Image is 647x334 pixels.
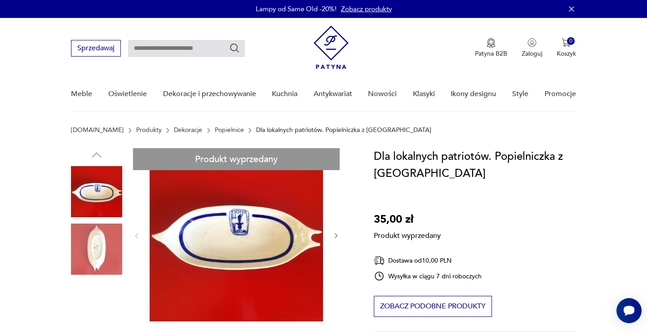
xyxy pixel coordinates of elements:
[475,49,507,58] p: Patyna B2B
[374,296,492,317] button: Zobacz podobne produkty
[527,38,536,47] img: Ikonka użytkownika
[616,298,642,323] iframe: Smartsupp widget button
[374,255,482,266] div: Dostawa od 10,00 PLN
[413,77,435,111] a: Klasyki
[475,38,507,58] button: Patyna B2B
[451,77,496,111] a: Ikony designu
[374,148,576,182] h1: Dla lokalnych patriotów. Popielniczka z [GEOGRAPHIC_DATA]
[512,77,528,111] a: Style
[374,211,441,228] p: 35,00 zł
[562,38,571,47] img: Ikona koszyka
[108,77,147,111] a: Oświetlenie
[71,127,124,134] a: [DOMAIN_NAME]
[71,40,121,57] button: Sprzedawaj
[487,38,496,48] img: Ikona medalu
[174,127,202,134] a: Dekoracje
[374,271,482,281] div: Wysyłka w ciągu 7 dni roboczych
[475,38,507,58] a: Ikona medaluPatyna B2B
[314,77,352,111] a: Antykwariat
[374,255,385,266] img: Ikona dostawy
[256,4,337,13] p: Lampy od Same Old -20%!
[215,127,244,134] a: Popielnice
[368,77,397,111] a: Nowości
[557,38,576,58] button: 0Koszyk
[272,77,297,111] a: Kuchnia
[71,77,92,111] a: Meble
[522,49,542,58] p: Zaloguj
[341,4,392,13] a: Zobacz produkty
[229,43,240,53] button: Szukaj
[71,46,121,52] a: Sprzedawaj
[374,228,441,241] p: Produkt wyprzedany
[522,38,542,58] button: Zaloguj
[256,127,431,134] p: Dla lokalnych patriotów. Popielniczka z [GEOGRAPHIC_DATA]
[163,77,256,111] a: Dekoracje i przechowywanie
[567,37,575,45] div: 0
[314,26,349,69] img: Patyna - sklep z meblami i dekoracjami vintage
[545,77,576,111] a: Promocje
[136,127,162,134] a: Produkty
[557,49,576,58] p: Koszyk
